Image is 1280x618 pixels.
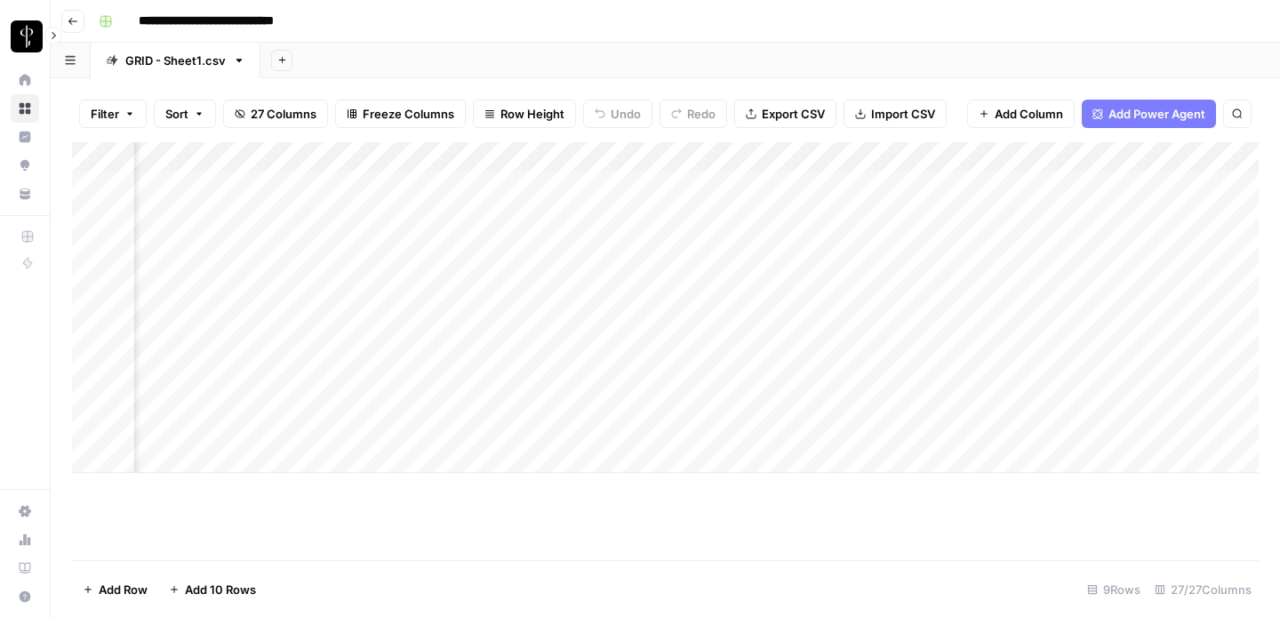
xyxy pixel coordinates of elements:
[1108,105,1205,123] span: Add Power Agent
[185,581,256,598] span: Add 10 Rows
[72,575,158,604] button: Add Row
[871,105,935,123] span: Import CSV
[158,575,267,604] button: Add 10 Rows
[500,105,564,123] span: Row Height
[11,180,39,208] a: Your Data
[165,105,188,123] span: Sort
[91,43,260,78] a: GRID - Sheet1.csv
[1080,575,1148,604] div: 9 Rows
[363,105,454,123] span: Freeze Columns
[1082,100,1216,128] button: Add Power Agent
[11,66,39,94] a: Home
[11,123,39,151] a: Insights
[11,14,39,59] button: Workspace: LP Production Workloads
[11,20,43,52] img: LP Production Workloads Logo
[583,100,652,128] button: Undo
[11,151,39,180] a: Opportunities
[995,105,1063,123] span: Add Column
[125,52,226,69] div: GRID - Sheet1.csv
[734,100,836,128] button: Export CSV
[79,100,147,128] button: Filter
[154,100,216,128] button: Sort
[1148,575,1259,604] div: 27/27 Columns
[11,497,39,526] a: Settings
[687,105,716,123] span: Redo
[611,105,641,123] span: Undo
[967,100,1075,128] button: Add Column
[251,105,316,123] span: 27 Columns
[11,554,39,582] a: Learning Hub
[473,100,576,128] button: Row Height
[91,105,119,123] span: Filter
[660,100,727,128] button: Redo
[335,100,466,128] button: Freeze Columns
[99,581,148,598] span: Add Row
[223,100,328,128] button: 27 Columns
[762,105,825,123] span: Export CSV
[11,582,39,611] button: Help + Support
[11,526,39,554] a: Usage
[844,100,947,128] button: Import CSV
[11,94,39,123] a: Browse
